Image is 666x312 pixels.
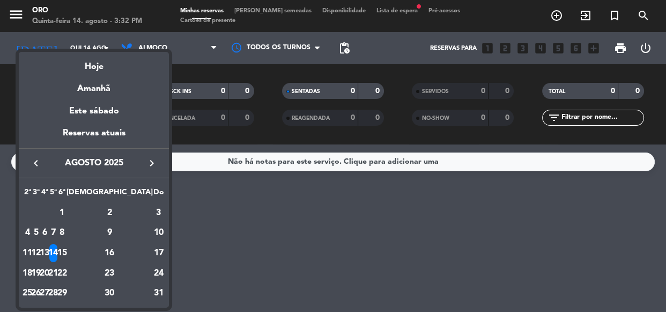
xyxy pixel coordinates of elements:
[40,263,49,284] td: 20 de agosto de 2025
[41,224,49,242] div: 6
[49,244,57,262] div: 14
[71,224,149,242] div: 9
[58,263,66,284] td: 22 de agosto de 2025
[46,156,142,170] span: agosto 2025
[23,283,32,303] td: 25 de agosto de 2025
[23,223,32,243] td: 4 de agosto de 2025
[71,264,149,283] div: 23
[153,223,165,243] td: 10 de agosto de 2025
[23,263,32,284] td: 18 de agosto de 2025
[66,186,153,203] th: Sábado
[66,223,153,243] td: 9 de agosto de 2025
[66,283,153,303] td: 30 de agosto de 2025
[153,224,164,242] div: 10
[32,243,40,263] td: 12 de agosto de 2025
[71,284,149,302] div: 30
[58,186,66,203] th: Sexta-feira
[32,224,40,242] div: 5
[41,284,49,302] div: 27
[29,157,42,170] i: keyboard_arrow_left
[49,223,57,243] td: 7 de agosto de 2025
[24,224,32,242] div: 4
[58,243,66,263] td: 15 de agosto de 2025
[58,203,66,223] td: 1 de agosto de 2025
[153,284,164,302] div: 31
[41,264,49,283] div: 20
[24,264,32,283] div: 18
[23,243,32,263] td: 11 de agosto de 2025
[24,284,32,302] div: 25
[19,52,169,74] div: Hoje
[71,204,149,222] div: 2
[58,244,66,262] div: 15
[58,264,66,283] div: 22
[49,186,57,203] th: Quinta-feira
[58,204,66,222] div: 1
[145,157,158,170] i: keyboard_arrow_right
[153,283,165,303] td: 31 de agosto de 2025
[58,223,66,243] td: 8 de agosto de 2025
[23,186,32,203] th: Segunda-feira
[40,283,49,303] td: 27 de agosto de 2025
[24,244,32,262] div: 11
[142,156,161,170] button: keyboard_arrow_right
[58,283,66,303] td: 29 de agosto de 2025
[153,203,165,223] td: 3 de agosto de 2025
[19,74,169,96] div: Amanhã
[49,283,57,303] td: 28 de agosto de 2025
[23,203,58,223] td: AGO
[40,243,49,263] td: 13 de agosto de 2025
[49,263,57,284] td: 21 de agosto de 2025
[49,284,57,302] div: 28
[153,263,165,284] td: 24 de agosto de 2025
[58,224,66,242] div: 8
[49,264,57,283] div: 21
[66,243,153,263] td: 16 de agosto de 2025
[153,244,164,262] div: 17
[153,204,164,222] div: 3
[66,203,153,223] td: 2 de agosto de 2025
[26,156,46,170] button: keyboard_arrow_left
[153,243,165,263] td: 17 de agosto de 2025
[32,263,40,284] td: 19 de agosto de 2025
[58,284,66,302] div: 29
[40,223,49,243] td: 6 de agosto de 2025
[32,284,40,302] div: 26
[32,264,40,283] div: 19
[71,244,149,262] div: 16
[49,243,57,263] td: 14 de agosto de 2025
[153,264,164,283] div: 24
[66,263,153,284] td: 23 de agosto de 2025
[32,244,40,262] div: 12
[32,223,40,243] td: 5 de agosto de 2025
[32,283,40,303] td: 26 de agosto de 2025
[49,224,57,242] div: 7
[153,186,165,203] th: Domingo
[40,186,49,203] th: Quarta-feira
[19,126,169,148] div: Reservas atuais
[32,186,40,203] th: Terça-feira
[41,244,49,262] div: 13
[19,96,169,126] div: Este sábado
